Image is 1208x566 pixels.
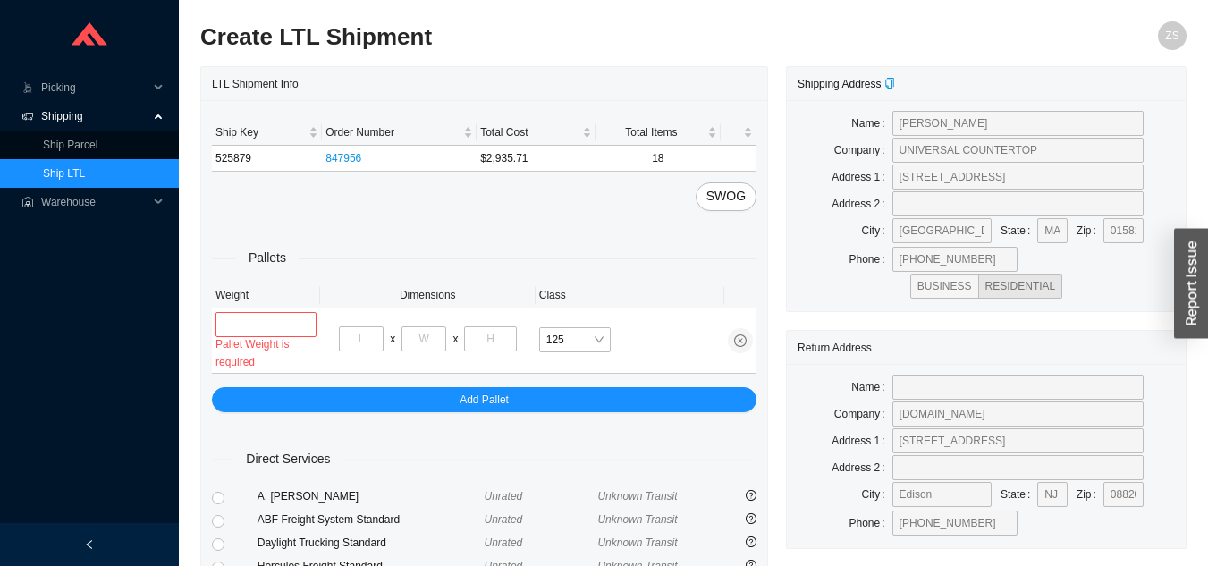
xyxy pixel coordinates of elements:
input: L [339,326,384,351]
div: Copy [884,75,895,93]
th: Total Items sortable [596,120,722,146]
td: 18 [596,146,722,172]
label: Address 2 [832,191,891,216]
div: LTL Shipment Info [212,67,756,100]
span: Direct Services [233,449,342,469]
th: undefined sortable [721,120,756,146]
span: Shipping Address [798,78,895,90]
button: SWOG [696,182,756,211]
label: Name [851,111,891,136]
label: Phone [849,511,892,536]
button: close-circle [728,328,753,353]
input: H [464,326,516,351]
button: Add Pallet [212,387,756,412]
span: Pallets [236,248,299,268]
label: Zip [1077,482,1103,507]
a: Ship LTL [43,167,85,180]
span: Warehouse [41,188,148,216]
span: Total Cost [480,123,578,141]
span: Shipping [41,102,148,131]
label: Address 1 [832,165,891,190]
span: left [84,539,95,550]
span: Unrated [485,490,523,503]
th: Ship Key sortable [212,120,322,146]
label: Company [834,138,892,163]
span: SWOG [706,186,746,207]
span: question-circle [746,536,756,547]
th: Order Number sortable [322,120,477,146]
span: Unknown Transit [597,536,677,549]
span: question-circle [746,490,756,501]
th: Class [536,283,724,308]
label: Address 2 [832,455,891,480]
span: Unknown Transit [597,490,677,503]
label: Phone [849,247,892,272]
label: State [1001,218,1037,243]
label: Address 1 [832,428,891,453]
a: Ship Parcel [43,139,97,151]
div: ABF Freight System Standard [258,511,485,528]
span: ZS [1165,21,1178,50]
span: Unrated [485,513,523,526]
label: Company [834,401,892,427]
span: Unrated [485,536,523,549]
label: City [862,218,892,243]
span: RESIDENTIAL [985,280,1056,292]
input: W [401,326,446,351]
label: Zip [1077,218,1103,243]
th: Weight [212,283,320,308]
span: BUSINESS [917,280,972,292]
td: 525879 [212,146,322,172]
div: Daylight Trucking Standard [258,534,485,552]
span: Add Pallet [460,391,509,409]
td: $2,935.71 [477,146,595,172]
h2: Create LTL Shipment [200,21,940,53]
span: Picking [41,73,148,102]
span: Ship Key [215,123,305,141]
span: Unknown Transit [597,513,677,526]
th: Dimensions [320,283,536,308]
span: Order Number [325,123,460,141]
label: City [862,482,892,507]
th: Total Cost sortable [477,120,595,146]
span: question-circle [746,513,756,524]
span: 125 [546,328,604,351]
div: Return Address [798,331,1175,364]
div: x [390,330,395,348]
span: Total Items [599,123,705,141]
div: A. [PERSON_NAME] [258,487,485,505]
a: 847956 [325,152,361,165]
div: Pallet Weight is required [215,335,317,371]
label: Name [851,375,891,400]
div: x [452,330,458,348]
label: State [1001,482,1037,507]
span: copy [884,78,895,89]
